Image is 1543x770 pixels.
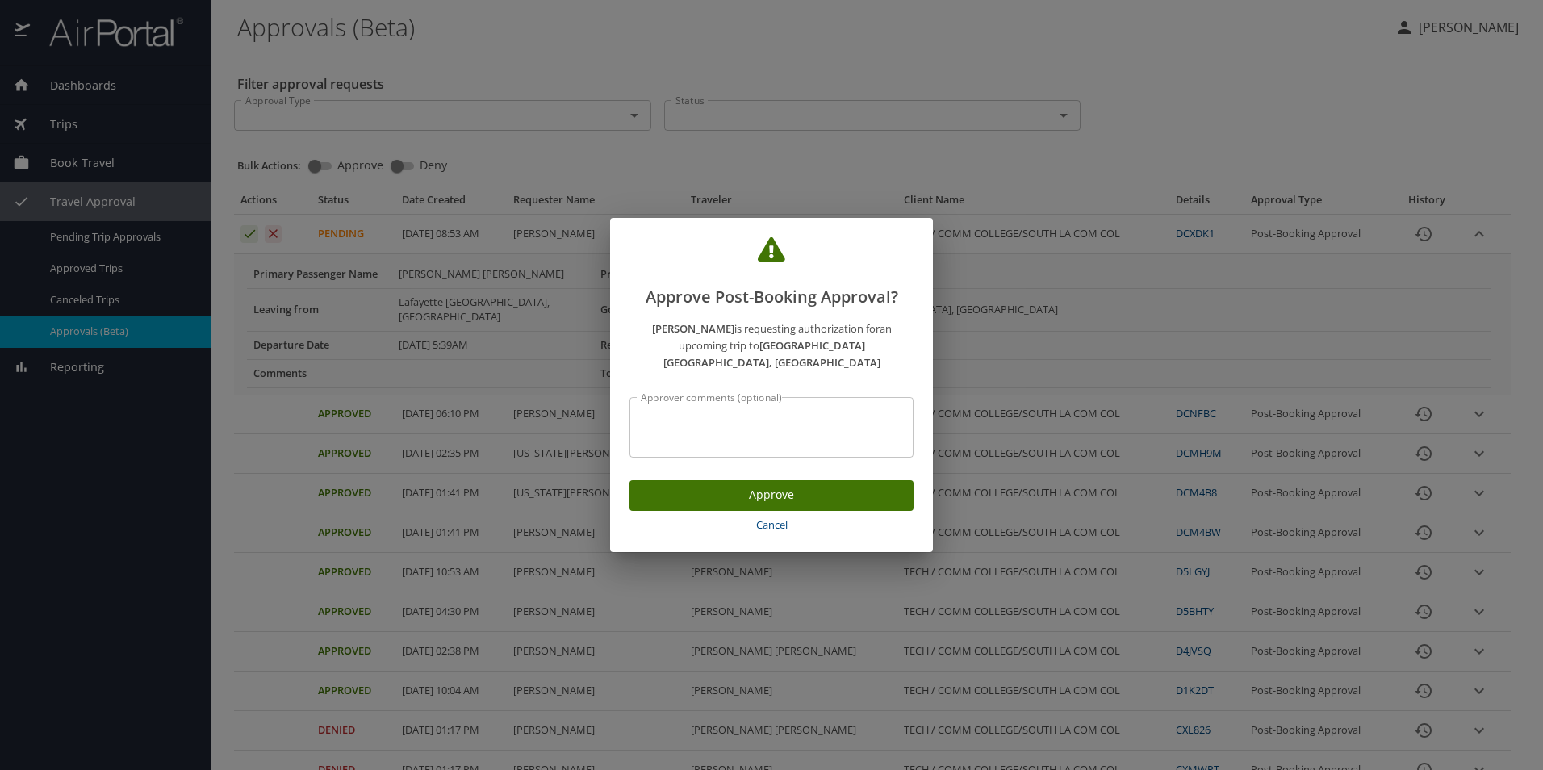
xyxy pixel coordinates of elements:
[629,480,914,512] button: Approve
[629,511,914,539] button: Cancel
[636,516,907,534] span: Cancel
[629,320,914,370] p: is requesting authorization for an upcoming trip to
[642,485,901,505] span: Approve
[663,338,880,370] strong: [GEOGRAPHIC_DATA] [GEOGRAPHIC_DATA], [GEOGRAPHIC_DATA]
[629,237,914,310] h2: Approve Post-Booking Approval?
[652,321,734,336] strong: [PERSON_NAME]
